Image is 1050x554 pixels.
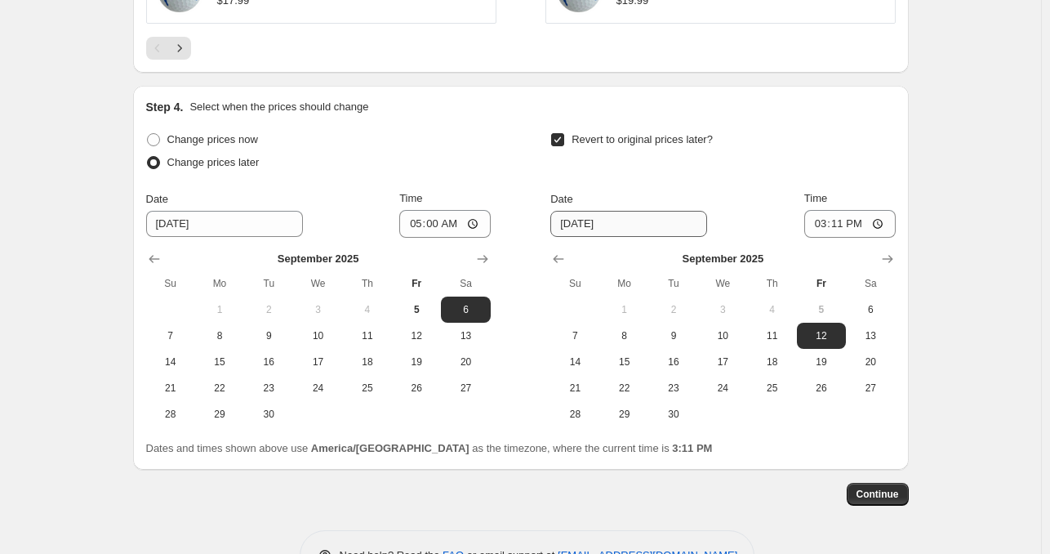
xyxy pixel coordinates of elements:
[202,329,238,342] span: 8
[146,270,195,297] th: Sunday
[244,375,293,401] button: Tuesday September 23 2025
[550,349,599,375] button: Sunday September 14 2025
[399,192,422,204] span: Time
[202,355,238,369] span: 15
[550,323,599,349] button: Sunday September 7 2025
[343,270,392,297] th: Thursday
[656,408,692,421] span: 30
[343,297,392,323] button: Thursday September 4 2025
[471,248,494,270] button: Show next month, October 2025
[846,270,895,297] th: Saturday
[293,297,342,323] button: Wednesday September 3 2025
[251,329,287,342] span: 9
[747,270,796,297] th: Thursday
[441,349,490,375] button: Saturday September 20 2025
[167,156,260,168] span: Change prices later
[600,349,649,375] button: Monday September 15 2025
[311,442,469,454] b: America/[GEOGRAPHIC_DATA]
[797,323,846,349] button: Friday September 12 2025
[398,355,434,369] span: 19
[705,277,741,290] span: We
[649,401,698,427] button: Tuesday September 30 2025
[557,355,593,369] span: 14
[803,303,839,316] span: 5
[804,192,827,204] span: Time
[698,297,747,323] button: Wednesday September 3 2025
[251,303,287,316] span: 2
[747,375,796,401] button: Thursday September 25 2025
[705,382,741,395] span: 24
[656,329,692,342] span: 9
[146,323,195,349] button: Sunday September 7 2025
[202,382,238,395] span: 22
[607,303,643,316] span: 1
[856,488,899,501] span: Continue
[143,248,166,270] button: Show previous month, August 2025
[797,297,846,323] button: Today Friday September 5 2025
[300,355,336,369] span: 17
[195,401,244,427] button: Monday September 29 2025
[168,37,191,60] button: Next
[705,329,741,342] span: 10
[550,211,707,237] input: 9/5/2025
[202,408,238,421] span: 29
[547,248,570,270] button: Show previous month, August 2025
[649,349,698,375] button: Tuesday September 16 2025
[146,349,195,375] button: Sunday September 14 2025
[747,349,796,375] button: Thursday September 18 2025
[392,323,441,349] button: Friday September 12 2025
[607,277,643,290] span: Mo
[607,329,643,342] span: 8
[392,349,441,375] button: Friday September 19 2025
[343,349,392,375] button: Thursday September 18 2025
[852,329,888,342] span: 13
[146,211,303,237] input: 9/5/2025
[797,375,846,401] button: Friday September 26 2025
[392,375,441,401] button: Friday September 26 2025
[441,270,490,297] th: Saturday
[797,349,846,375] button: Friday September 19 2025
[656,277,692,290] span: Tu
[846,375,895,401] button: Saturday September 27 2025
[251,408,287,421] span: 30
[293,270,342,297] th: Wednesday
[747,323,796,349] button: Thursday September 11 2025
[550,193,572,205] span: Date
[195,297,244,323] button: Monday September 1 2025
[803,277,839,290] span: Fr
[447,355,483,369] span: 20
[146,401,195,427] button: Sunday September 28 2025
[698,270,747,297] th: Wednesday
[846,349,895,375] button: Saturday September 20 2025
[251,355,287,369] span: 16
[846,323,895,349] button: Saturday September 13 2025
[195,270,244,297] th: Monday
[698,323,747,349] button: Wednesday September 10 2025
[754,303,790,316] span: 4
[153,355,189,369] span: 14
[557,408,593,421] span: 28
[146,193,168,205] span: Date
[550,401,599,427] button: Sunday September 28 2025
[398,329,434,342] span: 12
[441,323,490,349] button: Saturday September 13 2025
[550,375,599,401] button: Sunday September 21 2025
[803,329,839,342] span: 12
[754,277,790,290] span: Th
[447,277,483,290] span: Sa
[146,375,195,401] button: Sunday September 21 2025
[656,355,692,369] span: 16
[202,303,238,316] span: 1
[803,382,839,395] span: 26
[572,133,713,145] span: Revert to original prices later?
[153,382,189,395] span: 21
[349,329,385,342] span: 11
[300,329,336,342] span: 10
[754,382,790,395] span: 25
[656,382,692,395] span: 23
[392,270,441,297] th: Friday
[557,329,593,342] span: 7
[398,303,434,316] span: 5
[293,375,342,401] button: Wednesday September 24 2025
[557,382,593,395] span: 21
